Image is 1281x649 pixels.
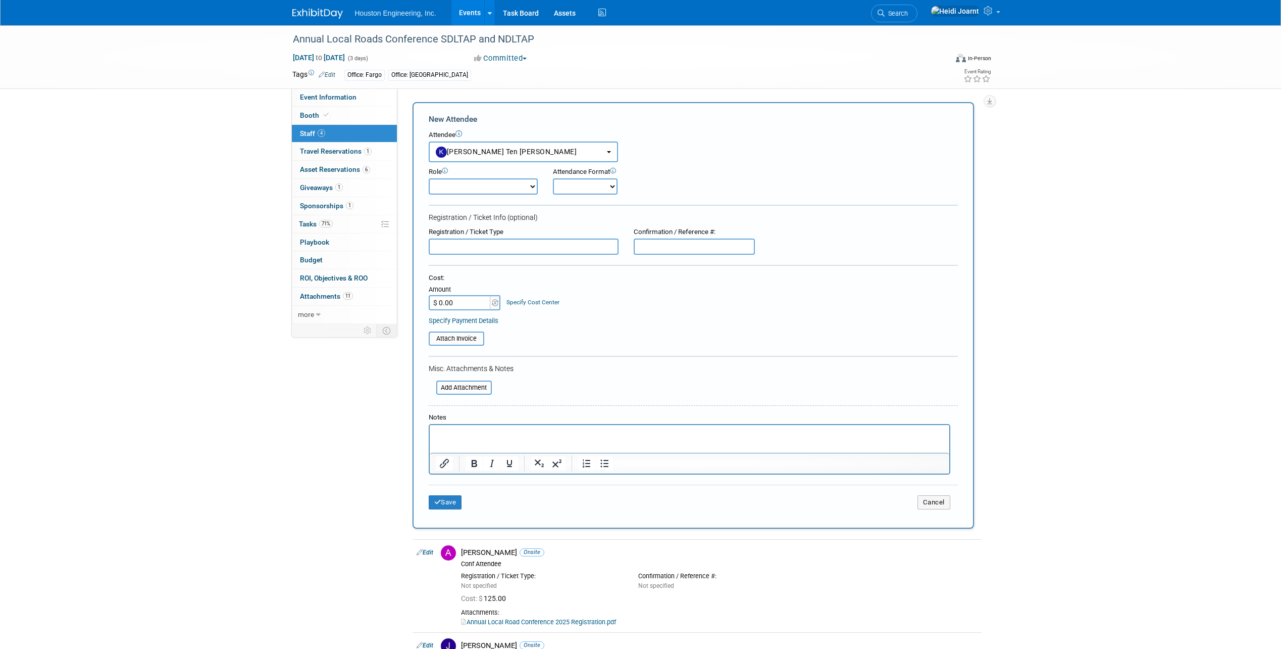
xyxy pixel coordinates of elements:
[292,215,397,233] a: Tasks71%
[300,292,353,300] span: Attachments
[292,234,397,251] a: Playbook
[429,317,498,324] a: Specify Payment Details
[917,495,950,509] button: Cancel
[292,179,397,197] a: Giveaways1
[364,148,372,155] span: 1
[300,202,353,210] span: Sponsorships
[429,212,958,222] div: Registration / Ticket Info (optional)
[289,30,932,49] div: Annual Local Roads Conference SDLTAP and NDLTAP
[429,413,950,423] div: Notes
[417,642,433,649] a: Edit
[292,125,397,143] a: Staff4
[501,456,518,471] button: Underline
[885,10,908,17] span: Search
[461,618,616,626] a: Annual Local Road Conference 2025 Registration.pdf
[300,147,372,155] span: Travel Reservations
[531,456,548,471] button: Subscript
[300,183,343,192] span: Giveaways
[347,55,368,62] span: (3 days)
[963,69,991,74] div: Event Rating
[430,425,949,453] iframe: Rich Text Area
[292,288,397,305] a: Attachments11
[324,112,329,118] i: Booth reservation complete
[483,456,500,471] button: Italic
[429,167,538,177] div: Role
[956,54,966,62] img: Format-Inperson.png
[638,582,674,589] span: Not specified
[548,456,566,471] button: Superscript
[292,143,397,160] a: Travel Reservations1
[292,69,335,81] td: Tags
[461,560,978,568] div: Conf Attendee
[553,167,674,177] div: Attendance Format
[363,166,370,173] span: 6
[436,148,577,156] span: [PERSON_NAME] Ten [PERSON_NAME]
[319,71,335,78] a: Edit
[429,227,619,237] div: Registration / Ticket Type
[292,269,397,287] a: ROI, Objectives & ROO
[298,310,314,318] span: more
[461,594,484,602] span: Cost: $
[520,641,544,649] span: Onsite
[335,183,343,191] span: 1
[871,5,917,22] a: Search
[888,53,992,68] div: Event Format
[461,609,978,617] div: Attachments:
[931,6,980,17] img: Heidi Joarnt
[300,129,325,137] span: Staff
[292,161,397,178] a: Asset Reservations6
[292,197,397,215] a: Sponsorships1
[292,88,397,106] a: Event Information
[292,53,345,62] span: [DATE] [DATE]
[578,456,595,471] button: Numbered list
[300,93,356,101] span: Event Information
[314,54,324,62] span: to
[429,114,958,125] div: New Attendee
[461,582,497,589] span: Not specified
[292,9,343,19] img: ExhibitDay
[300,165,370,173] span: Asset Reservations
[355,9,436,17] span: Houston Engineering, Inc.
[520,548,544,556] span: Onsite
[376,324,397,337] td: Toggle Event Tabs
[429,273,958,283] div: Cost:
[359,324,377,337] td: Personalize Event Tab Strip
[461,548,978,558] div: [PERSON_NAME]
[343,292,353,300] span: 11
[388,70,471,80] div: Office: [GEOGRAPHIC_DATA]
[300,274,368,282] span: ROI, Objectives & ROO
[344,70,385,80] div: Office: Fargo
[461,572,623,580] div: Registration / Ticket Type:
[461,594,510,602] span: 125.00
[292,251,397,269] a: Budget
[429,142,618,162] button: [PERSON_NAME] Ten [PERSON_NAME]
[300,111,331,119] span: Booth
[429,130,958,140] div: Attendee
[466,456,483,471] button: Bold
[638,572,800,580] div: Confirmation / Reference #:
[967,55,991,62] div: In-Person
[417,549,433,556] a: Edit
[346,202,353,209] span: 1
[596,456,613,471] button: Bullet list
[471,53,531,64] button: Committed
[429,285,502,295] div: Amount
[506,299,559,306] a: Specify Cost Center
[318,129,325,137] span: 4
[300,238,329,246] span: Playbook
[319,220,333,227] span: 71%
[436,456,453,471] button: Insert/edit link
[292,306,397,323] a: more
[299,220,333,228] span: Tasks
[429,495,462,509] button: Save
[292,107,397,124] a: Booth
[634,227,755,237] div: Confirmation / Reference #:
[441,545,456,561] img: A.jpg
[300,256,323,264] span: Budget
[429,363,958,374] div: Misc. Attachments & Notes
